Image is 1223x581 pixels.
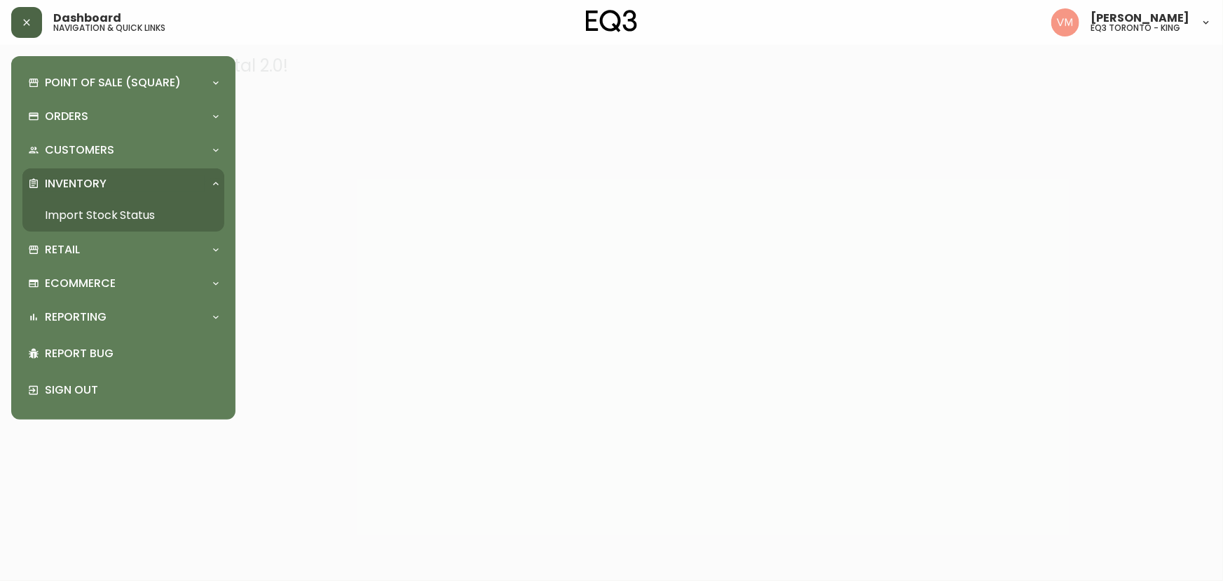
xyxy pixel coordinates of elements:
[45,346,219,361] p: Report Bug
[45,276,116,291] p: Ecommerce
[22,268,224,299] div: Ecommerce
[22,372,224,408] div: Sign Out
[45,382,219,398] p: Sign Out
[45,142,114,158] p: Customers
[53,13,121,24] span: Dashboard
[22,135,224,166] div: Customers
[22,335,224,372] div: Report Bug
[45,309,107,325] p: Reporting
[22,168,224,199] div: Inventory
[45,242,80,258] p: Retail
[1091,24,1180,32] h5: eq3 toronto - king
[45,176,107,192] p: Inventory
[45,109,88,124] p: Orders
[22,67,224,98] div: Point of Sale (Square)
[53,24,165,32] h5: navigation & quick links
[1051,8,1079,36] img: 0f63483a436850f3a2e29d5ab35f16df
[22,302,224,333] div: Reporting
[22,234,224,265] div: Retail
[586,10,638,32] img: logo
[22,199,224,232] a: Import Stock Status
[1091,13,1189,24] span: [PERSON_NAME]
[22,101,224,132] div: Orders
[45,75,181,91] p: Point of Sale (Square)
